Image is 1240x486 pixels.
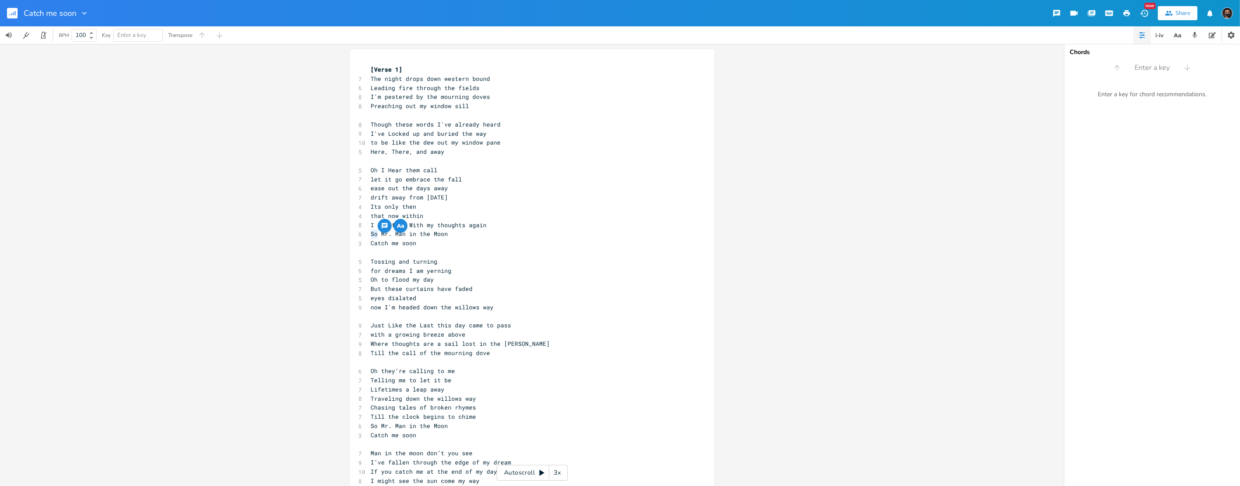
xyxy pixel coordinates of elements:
[371,93,490,101] span: I'm pestered by the mourning doves
[1135,63,1170,73] span: Enter a key
[371,376,452,384] span: Telling me to let it be
[371,413,476,421] span: Till the clock begins to chime
[1064,85,1240,104] div: Enter a key for chord recommendations.
[371,294,417,302] span: eyes dialated
[1175,9,1190,17] div: Share
[371,120,501,128] span: Though these words I've already heard
[371,258,438,265] span: Tossing and turning
[1144,3,1156,9] div: New
[371,349,490,357] span: Till the call of the mourning dove
[24,9,76,17] span: Catch me soon
[371,431,417,439] span: Catch me soon
[371,385,445,393] span: Lifetimes a leap away
[1070,49,1235,55] div: Chords
[371,193,448,201] span: drift away from [DATE]
[371,212,424,220] span: that now within
[59,33,69,38] div: BPM
[168,33,192,38] div: Transpose
[1135,5,1153,21] button: New
[371,84,480,92] span: Leading fire through the fields
[1158,6,1197,20] button: Share
[371,175,462,183] span: let it go embrace the fall
[371,395,476,403] span: Traveling down the willows way
[371,130,487,138] span: I've Locked up and buried the way
[371,166,438,174] span: Oh I Hear them call
[371,239,417,247] span: Catch me soon
[371,138,501,146] span: to be like the dew out my window pane
[371,321,512,329] span: Just Like the Last this day came to pass
[371,75,490,83] span: The night drops down western bound
[549,465,565,481] div: 3x
[371,230,448,238] span: So Mr. Man in the Moon
[371,458,512,466] span: I’ve fallen through the edge of my dream
[371,422,448,430] span: So Mr. Man in the Moon
[371,285,473,293] span: But these curtains have faded
[102,33,111,38] div: Key
[371,148,445,156] span: Here, There, and away
[371,203,417,210] span: Its only then
[1222,7,1233,19] img: Elijah Ballard
[371,403,476,411] span: Chasing tales of broken rhymes
[371,184,448,192] span: ease out the days away
[117,31,146,39] span: Enter a key
[371,65,403,73] span: [Verse 1]
[497,465,568,481] div: Autoscroll
[371,267,452,275] span: for dreams I am yerning
[371,303,494,311] span: now I'm headed down the willows way
[371,102,469,110] span: Preaching out my window sill
[371,340,550,348] span: Where thoughts are a sail lost in the [PERSON_NAME]
[371,477,480,485] span: I might see the sun come my way
[371,367,455,375] span: Oh they’re calling to me
[371,330,466,338] span: with a growing breeze above
[371,468,497,475] span: If you catch me at the end of my day
[371,449,473,457] span: Man in the moon don’t you see
[371,221,487,229] span: I can fall With my thoughts again
[371,276,434,283] span: Oh to flood my day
